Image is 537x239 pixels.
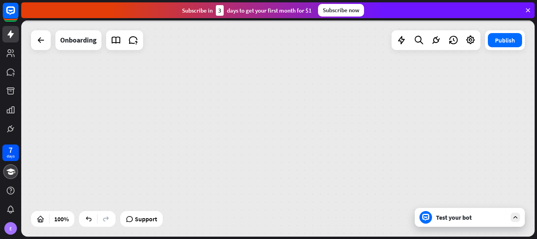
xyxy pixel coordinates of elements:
[318,4,364,17] div: Subscribe now
[182,5,312,16] div: Subscribe in days to get your first month for $1
[9,146,13,154] div: 7
[7,154,15,159] div: days
[2,145,19,161] a: 7 days
[216,5,224,16] div: 3
[4,222,17,235] div: E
